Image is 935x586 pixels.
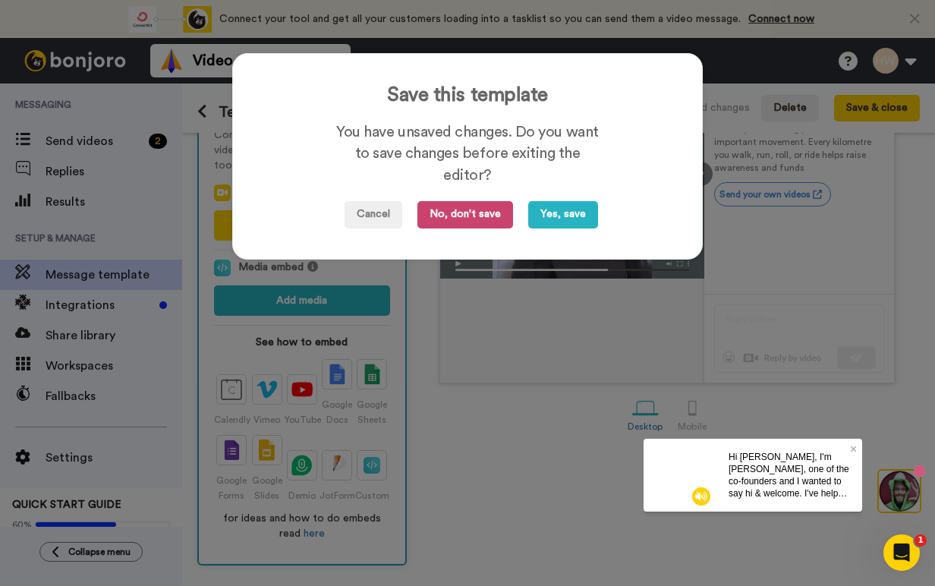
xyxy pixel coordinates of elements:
[85,13,206,145] span: Hi [PERSON_NAME], I'm [PERSON_NAME], one of the co-founders and I wanted to say hi & welcome. I'v...
[345,201,402,228] button: Cancel
[528,201,598,228] button: Yes, save
[417,201,513,228] button: No, don't save
[335,121,600,187] div: You have unsaved changes. Do you want to save changes before exiting the editor?
[883,534,920,571] iframe: Intercom live chat
[2,3,42,44] img: 3183ab3e-59ed-45f6-af1c-10226f767056-1659068401.jpg
[49,49,67,67] img: mute-white.svg
[915,534,927,547] span: 1
[263,84,672,106] h3: Save this template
